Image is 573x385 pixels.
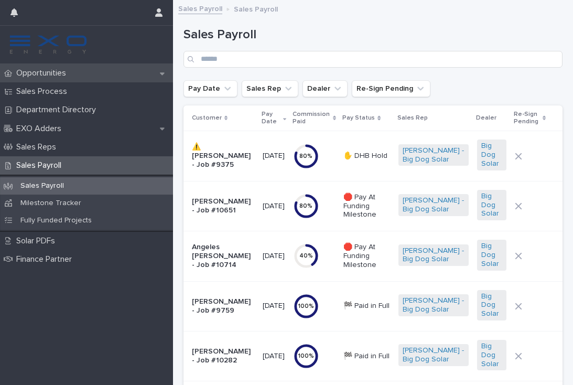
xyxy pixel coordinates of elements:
p: 🛑 Pay At Funding Milestone [343,193,390,219]
tr: [PERSON_NAME] - Job #10651[DATE]80%🛑 Pay At Funding Milestone[PERSON_NAME] - Big Dog Solar Big Do... [183,181,563,231]
a: Big Dog Solar [481,192,503,218]
p: EXO Adders [12,124,70,134]
p: 🏁 Paid in Full [343,302,390,311]
button: Re-Sign Pending [352,80,430,97]
a: [PERSON_NAME] - Big Dog Solar [403,296,464,314]
img: FKS5r6ZBThi8E5hshIGi [8,34,88,55]
h1: Sales Payroll [183,27,563,42]
p: [PERSON_NAME] - Job #10282 [192,347,254,365]
button: Pay Date [183,80,237,97]
p: Sales Payroll [12,161,70,170]
a: Big Dog Solar [481,142,503,168]
p: Sales Rep [397,112,428,124]
div: 100 % [294,352,319,360]
p: Fully Funded Projects [12,216,100,225]
p: Pay Status [342,112,375,124]
a: Big Dog Solar [481,342,503,368]
p: Angeles [PERSON_NAME] - Job #10714 [192,243,254,269]
input: Search [183,51,563,68]
p: [PERSON_NAME] - Job #10651 [192,197,254,215]
p: [PERSON_NAME] - Job #9759 [192,297,254,315]
p: [DATE] [263,252,285,261]
div: 80 % [294,153,319,160]
a: [PERSON_NAME] - Big Dog Solar [403,346,464,364]
p: Re-Sign Pending [514,109,539,128]
p: Finance Partner [12,254,80,264]
p: Opportunities [12,68,74,78]
tr: ⚠️ [PERSON_NAME] - Job #9375[DATE]80%✋ DHB Hold[PERSON_NAME] - Big Dog Solar Big Dog Solar [183,131,563,181]
p: ✋ DHB Hold [343,152,390,161]
a: Big Dog Solar [481,242,503,268]
p: Sales Process [12,87,75,97]
div: 100 % [294,303,319,310]
p: Commission Paid [293,109,330,128]
p: Department Directory [12,105,104,115]
a: [PERSON_NAME] - Big Dog Solar [403,196,464,214]
p: Sales Reps [12,142,64,152]
p: Solar PDFs [12,236,63,246]
p: [DATE] [263,202,285,211]
button: Sales Rep [242,80,298,97]
p: Customer [192,112,222,124]
p: 🛑 Pay At Funding Milestone [343,243,390,269]
a: Big Dog Solar [481,292,503,318]
p: Dealer [476,112,496,124]
tr: Angeles [PERSON_NAME] - Job #10714[DATE]40%🛑 Pay At Funding Milestone[PERSON_NAME] - Big Dog Sola... [183,231,563,281]
tr: [PERSON_NAME] - Job #9759[DATE]100%🏁 Paid in Full[PERSON_NAME] - Big Dog Solar Big Dog Solar [183,281,563,331]
tr: [PERSON_NAME] - Job #10282[DATE]100%🏁 Paid in Full[PERSON_NAME] - Big Dog Solar Big Dog Solar [183,331,563,381]
p: Milestone Tracker [12,199,90,208]
p: [DATE] [263,352,285,361]
div: 80 % [294,202,319,210]
div: 40 % [294,252,319,260]
p: ⚠️ [PERSON_NAME] - Job #9375 [192,143,254,169]
a: [PERSON_NAME] - Big Dog Solar [403,146,464,164]
p: Sales Payroll [12,181,72,190]
p: [DATE] [263,152,285,161]
p: 🏁 Paid in Full [343,352,390,361]
p: Pay Date [262,109,280,128]
a: [PERSON_NAME] - Big Dog Solar [403,247,464,264]
p: [DATE] [263,302,285,311]
p: Sales Payroll [234,3,278,14]
a: Sales Payroll [178,2,222,14]
button: Dealer [302,80,348,97]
